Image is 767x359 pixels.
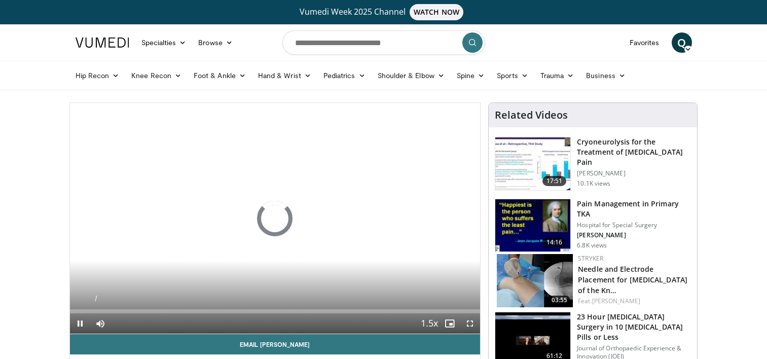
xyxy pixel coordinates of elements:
a: Email [PERSON_NAME] [70,334,481,354]
span: 14:16 [542,237,567,247]
p: Hospital for Special Surgery [577,221,691,229]
p: 6.8K views [577,241,607,249]
img: fd2e8685-8138-4463-a531-eee9ee08d896.150x105_q85_crop-smart_upscale.jpg [495,137,570,190]
div: Progress Bar [70,309,481,313]
h3: Pain Management in Primary TKA [577,199,691,219]
img: 0ff13c0a-cb8d-4da8-aaee-22de5f0f1f1f.150x105_q85_crop-smart_upscale.jpg [497,254,573,307]
a: Browse [192,32,239,53]
p: [PERSON_NAME] [577,231,691,239]
a: Vumedi Week 2025 ChannelWATCH NOW [77,4,690,20]
a: [PERSON_NAME] [592,297,640,305]
a: Hand & Wrist [252,65,317,86]
span: WATCH NOW [410,4,463,20]
img: VuMedi Logo [76,38,129,48]
a: Specialties [135,32,193,53]
a: 14:16 Pain Management in Primary TKA Hospital for Special Surgery [PERSON_NAME] 6.8K views [495,199,691,253]
span: 03:55 [549,296,570,305]
button: Playback Rate [419,313,440,334]
a: Q [672,32,692,53]
a: Business [580,65,632,86]
button: Mute [90,313,111,334]
button: Fullscreen [460,313,480,334]
video-js: Video Player [70,103,481,334]
a: Needle and Electrode Placement for [MEDICAL_DATA] of the Kn… [578,264,687,295]
h4: Related Videos [495,109,568,121]
p: 10.1K views [577,179,610,188]
p: [PERSON_NAME] [577,169,691,177]
a: Sports [491,65,534,86]
img: 134713_0000_1.png.150x105_q85_crop-smart_upscale.jpg [495,199,570,252]
a: Spine [451,65,491,86]
a: Shoulder & Elbow [372,65,451,86]
a: Pediatrics [317,65,372,86]
span: 17:51 [542,176,567,186]
div: Feat. [578,297,689,306]
h3: Cryoneurolysis for the Treatment of [MEDICAL_DATA] Pain [577,137,691,167]
button: Pause [70,313,90,334]
a: Knee Recon [125,65,188,86]
a: 17:51 Cryoneurolysis for the Treatment of [MEDICAL_DATA] Pain [PERSON_NAME] 10.1K views [495,137,691,191]
a: Foot & Ankle [188,65,252,86]
input: Search topics, interventions [282,30,485,55]
a: Trauma [534,65,580,86]
a: 03:55 [497,254,573,307]
a: Favorites [624,32,666,53]
span: / [95,295,97,303]
a: Stryker [578,254,603,263]
a: Hip Recon [69,65,126,86]
button: Enable picture-in-picture mode [440,313,460,334]
h3: 23 Hour [MEDICAL_DATA] Surgery in 10 [MEDICAL_DATA] Pills or Less [577,312,691,342]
